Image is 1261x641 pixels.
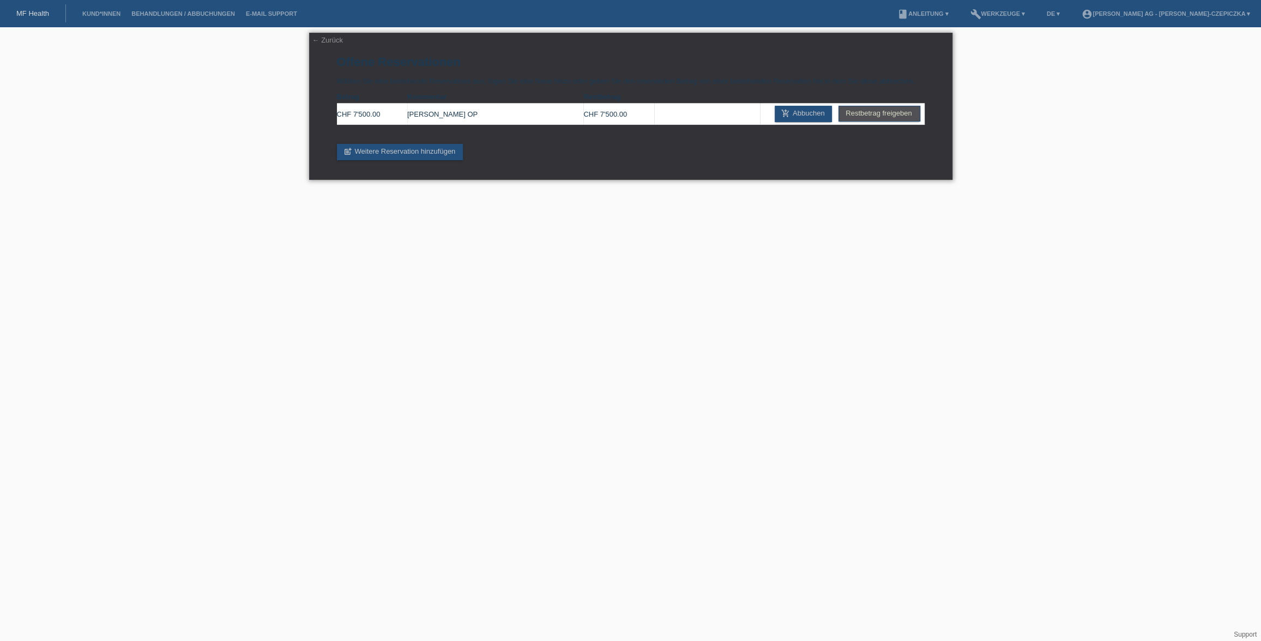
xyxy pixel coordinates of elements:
a: MF Health [16,9,49,17]
i: account_circle [1082,9,1093,20]
td: [PERSON_NAME] OP [407,104,583,125]
i: book [897,9,908,20]
th: Kommentar [407,90,583,104]
a: buildWerkzeuge ▾ [964,10,1030,17]
h1: Offene Reservationen [337,55,925,69]
th: Betrag [337,90,407,104]
i: add_shopping_cart [781,109,790,118]
td: CHF 7'500.00 [337,104,407,125]
a: Kund*innen [77,10,126,17]
a: E-Mail Support [240,10,303,17]
i: build [970,9,981,20]
a: Restbetrag freigeben [838,106,920,122]
a: post_addWeitere Reservation hinzufügen [337,144,463,160]
a: DE ▾ [1041,10,1065,17]
a: ← Zurück [312,36,343,44]
td: CHF 7'500.00 [583,104,654,125]
div: Wählen Sie eine bestehende Reservations aus, fügen Sie eine Neue hinzu oder geben Sie den reservi... [309,33,952,180]
i: post_add [343,147,352,156]
a: bookAnleitung ▾ [892,10,954,17]
a: Support [1234,631,1257,638]
a: add_shopping_cartAbbuchen [775,106,832,122]
th: Restbetrag [583,90,654,104]
a: Behandlungen / Abbuchungen [126,10,240,17]
a: account_circle[PERSON_NAME] AG - [PERSON_NAME]-Czepiczka ▾ [1076,10,1256,17]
